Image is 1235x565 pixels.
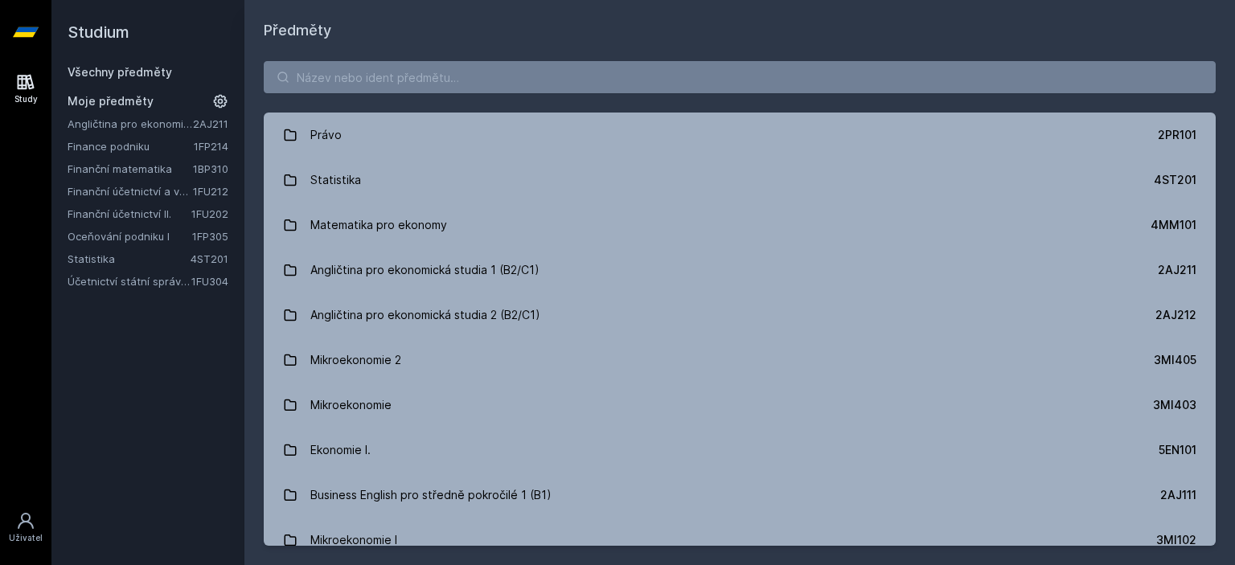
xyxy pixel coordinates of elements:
a: Oceňování podniku I [68,228,192,244]
div: Mikroekonomie I [310,524,397,556]
span: Moje předměty [68,93,154,109]
a: Angličtina pro ekonomická studia 1 (B2/C1) 2AJ211 [264,248,1216,293]
div: Mikroekonomie 2 [310,344,401,376]
div: Uživatel [9,532,43,544]
div: Statistika [310,164,361,196]
a: Finanční matematika [68,161,193,177]
a: Všechny předměty [68,65,172,79]
a: 4ST201 [191,252,228,265]
a: 1BP310 [193,162,228,175]
a: Mikroekonomie 2 3MI405 [264,338,1216,383]
a: Angličtina pro ekonomická studia 2 (B2/C1) 2AJ212 [264,293,1216,338]
a: 1FU202 [191,207,228,220]
div: 4ST201 [1154,172,1196,188]
a: 1FU304 [191,275,228,288]
a: Statistika [68,251,191,267]
a: Study [3,64,48,113]
div: Matematika pro ekonomy [310,209,447,241]
div: 3MI102 [1156,532,1196,548]
div: 3MI403 [1153,397,1196,413]
div: Study [14,93,38,105]
a: 1FP214 [194,140,228,153]
a: Uživatel [3,503,48,552]
div: Business English pro středně pokročilé 1 (B1) [310,479,552,511]
div: 2AJ212 [1155,307,1196,323]
a: Matematika pro ekonomy 4MM101 [264,203,1216,248]
div: 2AJ111 [1160,487,1196,503]
div: Ekonomie I. [310,434,371,466]
a: Mikroekonomie I 3MI102 [264,518,1216,563]
a: Mikroekonomie 3MI403 [264,383,1216,428]
a: Finanční účetnictví II. [68,206,191,222]
a: Finance podniku [68,138,194,154]
a: 2AJ211 [193,117,228,130]
h1: Předměty [264,19,1216,42]
a: Statistika 4ST201 [264,158,1216,203]
div: 3MI405 [1154,352,1196,368]
div: 2AJ211 [1158,262,1196,278]
a: Business English pro středně pokročilé 1 (B1) 2AJ111 [264,473,1216,518]
div: Právo [310,119,342,151]
div: 2PR101 [1158,127,1196,143]
div: 4MM101 [1151,217,1196,233]
a: Finanční účetnictví a výkaznictví podle Mezinárodních standardů účetního výkaznictví (IFRS) [68,183,193,199]
div: 5EN101 [1159,442,1196,458]
a: Angličtina pro ekonomická studia 1 (B2/C1) [68,116,193,132]
input: Název nebo ident předmětu… [264,61,1216,93]
a: Účetnictví státní správy a samosprávy [68,273,191,289]
a: 1FU212 [193,185,228,198]
div: Angličtina pro ekonomická studia 2 (B2/C1) [310,299,540,331]
a: Právo 2PR101 [264,113,1216,158]
a: 1FP305 [192,230,228,243]
a: Ekonomie I. 5EN101 [264,428,1216,473]
div: Angličtina pro ekonomická studia 1 (B2/C1) [310,254,540,286]
div: Mikroekonomie [310,389,392,421]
